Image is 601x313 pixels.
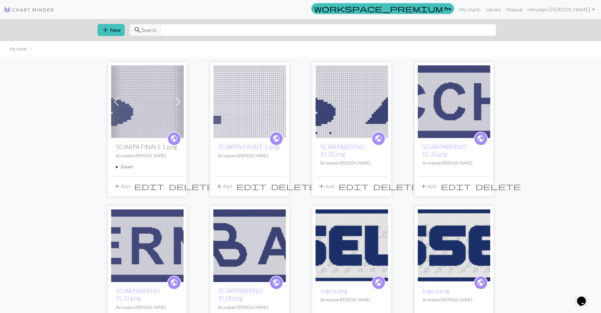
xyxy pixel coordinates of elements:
[339,182,369,191] span: edit
[272,134,280,143] span: public
[236,183,267,190] i: Edit
[420,182,427,191] span: add
[134,183,164,190] i: Edit
[213,209,286,282] img: SCIARPABERNO (0_0).png
[234,180,269,192] button: Edit
[477,134,485,143] span: public
[473,180,523,192] button: Delete
[315,98,388,104] a: SCIARPABERNO (0_0).png
[167,132,181,146] a: public
[269,180,319,192] button: Delete
[474,132,488,146] a: public
[373,182,419,191] span: delete
[314,4,443,13] span: workspace_premium
[116,143,179,150] h2: SCIARPA FINALE 1.png
[116,287,160,302] a: SCIARPABERNO (0_1).png
[418,180,439,192] button: Add
[213,98,286,104] a: SCIARPA FINALE 2.png
[321,287,347,294] a: logo s.png
[132,180,167,192] button: Edit
[374,132,382,145] i: public
[269,132,283,146] a: public
[477,132,485,145] i: public
[213,180,234,192] button: Add
[439,180,473,192] button: Edit
[271,182,316,191] span: delete
[315,65,388,138] img: SCIARPABERNO (0_0).png
[372,276,386,290] a: public
[134,182,164,191] span: edit
[170,276,178,289] i: public
[423,297,485,303] p: By madam [PERSON_NAME]
[374,134,382,143] span: public
[113,182,121,191] span: add
[418,209,490,282] img: logo s.png
[213,242,286,248] a: SCIARPABERNO (0_0).png
[218,143,279,150] a: SCIARPA FINALE 2.png
[10,46,27,52] li: My charts
[134,26,141,34] span: search
[4,6,54,14] img: Logo
[339,183,369,190] i: Edit
[167,180,216,192] button: Delete
[315,209,388,282] img: logo s.png
[525,3,597,16] a: Himadam [PERSON_NAME]
[504,3,525,16] a: Manual
[423,143,467,158] a: SCIARPABERNO (0_2).png
[111,209,184,282] img: SCIARPABERNO (0_1).png
[218,287,262,302] a: SCIARPABERNO (0_0).png
[457,3,483,16] a: My charts
[111,65,184,138] img: SCIARPA FINALE 1.png
[218,153,281,159] p: By madam [PERSON_NAME]
[215,182,223,191] span: add
[321,143,364,158] a: SCIARPABERNO (0_0).png
[141,26,156,34] span: Search
[315,242,388,248] a: logo s.png
[321,297,383,303] p: By madam [PERSON_NAME]
[423,287,450,294] a: logo s.png
[97,24,125,36] button: New
[315,180,336,192] button: Add
[477,278,485,287] span: public
[269,276,283,290] a: public
[111,242,184,248] a: SCIARPABERNO (0_1).png
[311,3,454,14] a: Pro
[475,182,521,191] span: delete
[170,134,178,143] span: public
[418,242,490,248] a: logo s.png
[372,132,386,146] a: public
[170,278,178,287] span: public
[418,98,490,104] a: SCIARPABERNO (0_2).png
[441,183,471,190] i: Edit
[318,182,325,191] span: add
[374,276,382,289] i: public
[574,288,595,307] iframe: chat widget
[102,26,109,34] span: add
[474,276,488,290] a: public
[336,180,371,192] button: Edit
[418,65,490,138] img: SCIARPABERNO (0_2).png
[477,276,485,289] i: public
[116,164,179,170] summary: 2charts
[374,278,382,287] span: public
[272,132,280,145] i: public
[321,160,383,166] p: By madam [PERSON_NAME]
[272,276,280,289] i: public
[218,304,281,310] p: By madam [PERSON_NAME]
[167,276,181,290] a: public
[423,160,485,166] p: By madam [PERSON_NAME]
[441,182,471,191] span: edit
[111,98,184,104] a: SCIARPA FINALE 1.png
[111,180,132,192] button: Add
[236,182,267,191] span: edit
[213,65,286,138] img: SCIARPA FINALE 2.png
[483,3,504,16] a: Library
[116,153,179,159] p: By madam [PERSON_NAME]
[170,132,178,145] i: public
[371,180,421,192] button: Delete
[116,304,179,310] p: By madam [PERSON_NAME]
[272,278,280,287] span: public
[169,182,214,191] span: delete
